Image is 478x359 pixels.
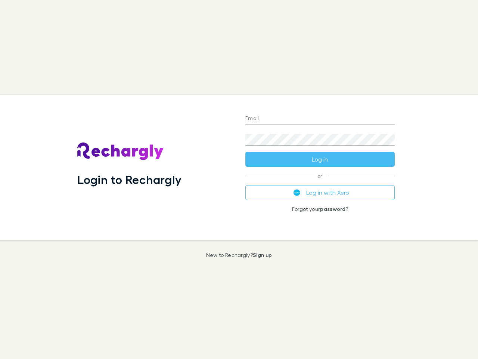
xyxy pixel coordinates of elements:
button: Log in with Xero [245,185,395,200]
img: Rechargly's Logo [77,142,164,160]
button: Log in [245,152,395,167]
a: password [320,206,345,212]
p: New to Rechargly? [206,252,272,258]
a: Sign up [253,252,272,258]
img: Xero's logo [294,189,300,196]
p: Forgot your ? [245,206,395,212]
h1: Login to Rechargly [77,172,181,187]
